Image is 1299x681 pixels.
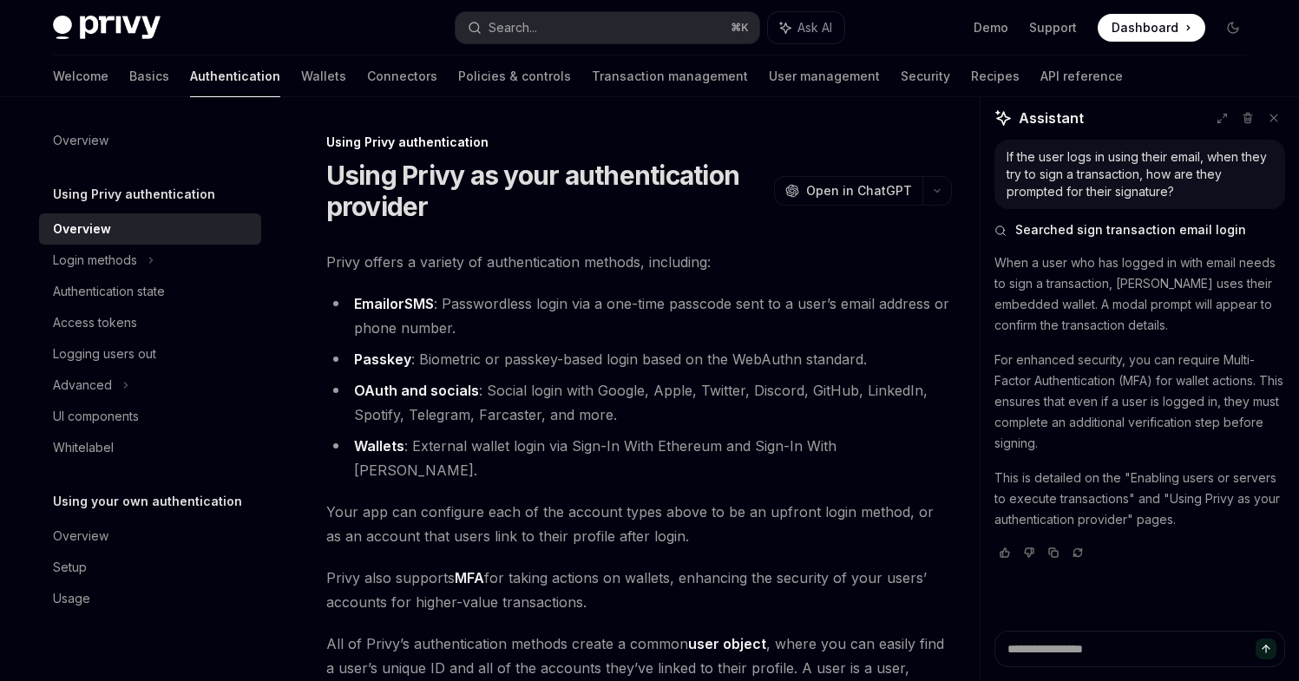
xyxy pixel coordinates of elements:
[53,491,242,512] h5: Using your own authentication
[354,382,479,400] a: OAuth and socials
[39,307,261,338] a: Access tokens
[326,134,952,151] div: Using Privy authentication
[53,526,108,547] div: Overview
[731,21,749,35] span: ⌘ K
[1019,108,1084,128] span: Assistant
[592,56,748,97] a: Transaction management
[901,56,950,97] a: Security
[190,56,280,97] a: Authentication
[354,350,411,369] a: Passkey
[994,468,1285,530] p: This is detailed on the "Enabling users or servers to execute transactions" and "Using Privy as y...
[1098,14,1205,42] a: Dashboard
[301,56,346,97] a: Wallets
[326,378,952,427] li: : Social login with Google, Apple, Twitter, Discord, GitHub, LinkedIn, Spotify, Telegram, Farcast...
[768,12,844,43] button: Ask AI
[39,125,261,156] a: Overview
[39,521,261,552] a: Overview
[688,635,766,653] a: user object
[326,250,952,274] span: Privy offers a variety of authentication methods, including:
[769,56,880,97] a: User management
[326,500,952,548] span: Your app can configure each of the account types above to be an upfront login method, or as an ac...
[774,176,922,206] button: Open in ChatGPT
[39,338,261,370] a: Logging users out
[994,350,1285,454] p: For enhanced security, you can require Multi-Factor Authentication (MFA) for wallet actions. This...
[39,213,261,245] a: Overview
[1015,221,1246,239] span: Searched sign transaction email login
[326,160,767,222] h1: Using Privy as your authentication provider
[53,312,137,333] div: Access tokens
[1256,638,1276,659] button: Send message
[53,219,111,239] div: Overview
[326,434,952,482] li: : External wallet login via Sign-In With Ethereum and Sign-In With [PERSON_NAME].
[53,281,165,302] div: Authentication state
[404,295,434,313] a: SMS
[326,291,952,340] li: : Passwordless login via a one-time passcode sent to a user’s email address or phone number.
[39,276,261,307] a: Authentication state
[456,12,759,43] button: Search...⌘K
[53,16,161,40] img: dark logo
[53,375,112,396] div: Advanced
[1040,56,1123,97] a: API reference
[53,406,139,427] div: UI components
[354,295,434,313] strong: or
[53,130,108,151] div: Overview
[1029,19,1077,36] a: Support
[53,250,137,271] div: Login methods
[994,252,1285,336] p: When a user who has logged in with email needs to sign a transaction, [PERSON_NAME] uses their em...
[53,56,108,97] a: Welcome
[53,588,90,609] div: Usage
[455,569,484,587] a: MFA
[326,347,952,371] li: : Biometric or passkey-based login based on the WebAuthn standard.
[994,221,1285,239] button: Searched sign transaction email login
[367,56,437,97] a: Connectors
[489,17,537,38] div: Search...
[129,56,169,97] a: Basics
[39,432,261,463] a: Whitelabel
[971,56,1020,97] a: Recipes
[354,295,390,313] a: Email
[326,566,952,614] span: Privy also supports for taking actions on wallets, enhancing the security of your users’ accounts...
[354,437,404,455] a: Wallets
[39,552,261,583] a: Setup
[53,344,156,364] div: Logging users out
[806,182,912,200] span: Open in ChatGPT
[53,557,87,578] div: Setup
[53,184,215,205] h5: Using Privy authentication
[39,401,261,432] a: UI components
[53,437,114,458] div: Whitelabel
[1007,148,1273,200] div: If the user logs in using their email, when they try to sign a transaction, how are they prompted...
[458,56,571,97] a: Policies & controls
[974,19,1008,36] a: Demo
[39,583,261,614] a: Usage
[1219,14,1247,42] button: Toggle dark mode
[1112,19,1178,36] span: Dashboard
[797,19,832,36] span: Ask AI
